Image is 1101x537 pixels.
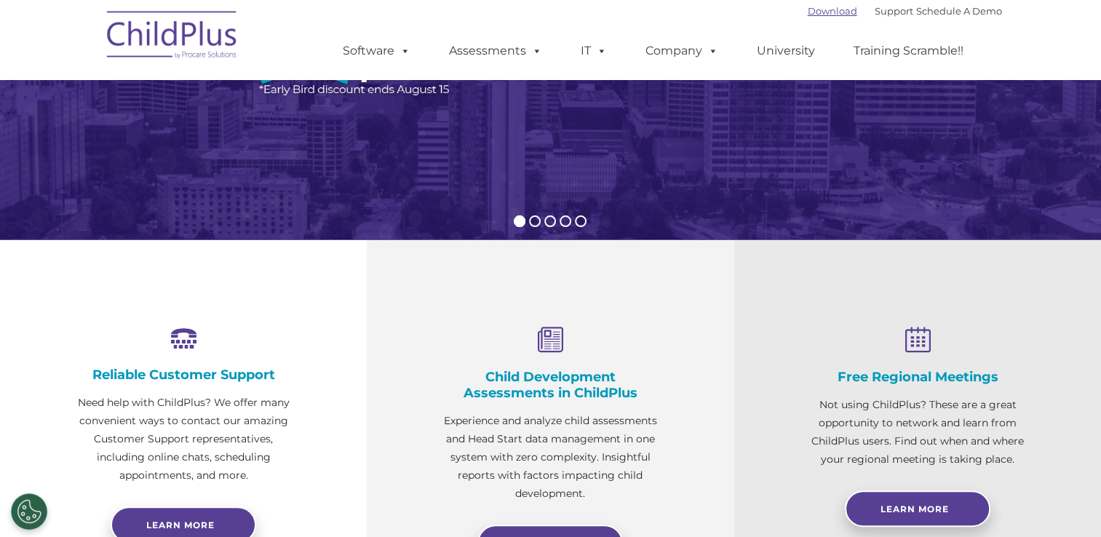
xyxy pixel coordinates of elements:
[434,36,557,65] a: Assessments
[146,520,215,530] span: Learn more
[839,36,978,65] a: Training Scramble!!
[202,156,264,167] span: Phone number
[73,394,294,485] p: Need help with ChildPlus? We offer many convenient ways to contact our amazing Customer Support r...
[566,36,621,65] a: IT
[916,5,1002,17] a: Schedule A Demo
[202,96,247,107] span: Last name
[742,36,830,65] a: University
[845,490,990,527] a: Learn More
[807,369,1028,385] h4: Free Regional Meetings
[440,369,661,401] h4: Child Development Assessments in ChildPlus
[875,5,913,17] a: Support
[808,5,857,17] a: Download
[864,380,1101,537] iframe: Chat Widget
[328,36,425,65] a: Software
[73,367,294,383] h4: Reliable Customer Support
[440,412,661,503] p: Experience and analyze child assessments and Head Start data management in one system with zero c...
[807,396,1028,469] p: Not using ChildPlus? These are a great opportunity to network and learn from ChildPlus users. Fin...
[808,5,1002,17] font: |
[11,493,47,530] button: Cookies Settings
[100,1,245,73] img: ChildPlus by Procare Solutions
[631,36,733,65] a: Company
